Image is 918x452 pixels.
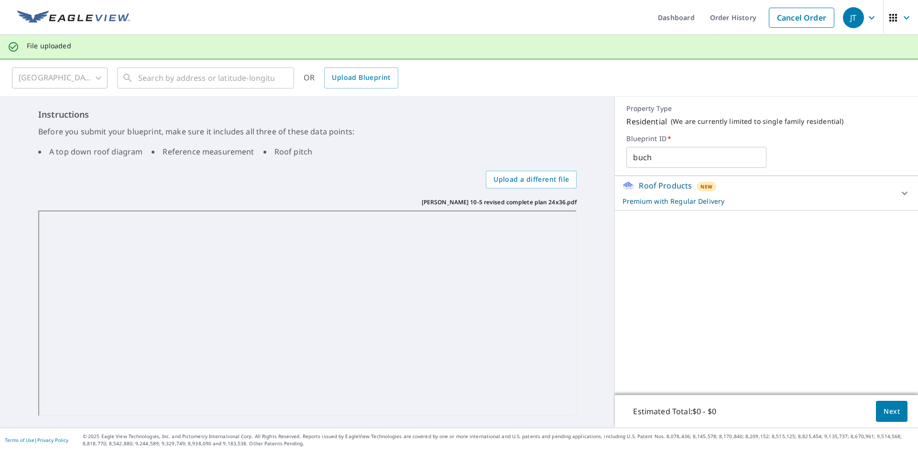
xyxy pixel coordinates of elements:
[422,198,577,207] p: [PERSON_NAME] 10-5 revised complete plan 24x36.pdf
[5,437,68,443] p: |
[27,42,71,50] p: File uploaded
[332,72,390,84] span: Upload Blueprint
[671,117,843,126] p: ( We are currently limited to single family residential )
[17,11,130,25] img: EV Logo
[876,401,907,422] button: Next
[324,67,398,88] a: Upload Blueprint
[12,65,108,91] div: [GEOGRAPHIC_DATA]
[83,433,913,447] p: © 2025 Eagle View Technologies, Inc. and Pictometry International Corp. All Rights Reserved. Repo...
[486,171,577,188] label: Upload a different file
[304,67,398,88] div: OR
[769,8,834,28] a: Cancel Order
[152,146,254,157] li: Reference measurement
[625,401,723,422] p: Estimated Total: $0 - $0
[626,134,907,143] label: Blueprint ID
[37,437,68,443] a: Privacy Policy
[38,146,142,157] li: A top down roof diagram
[493,174,569,186] span: Upload a different file
[38,126,577,137] p: Before you submit your blueprint, make sure it includes all three of these data points:
[5,437,34,443] a: Terms of Use
[639,180,692,191] p: Roof Products
[843,7,864,28] div: JT
[626,116,667,127] p: Residential
[263,146,313,157] li: Roof pitch
[38,210,577,417] iframe: Rhea-Scott 10-5 revised complete plan 24x36.pdf
[138,65,274,91] input: Search by address or latitude-longitude
[700,183,712,190] span: New
[623,196,893,206] p: Premium with Regular Delivery
[884,406,900,418] span: Next
[623,180,910,206] div: Roof ProductsNewPremium with Regular Delivery
[38,108,577,121] h6: Instructions
[626,104,907,113] p: Property Type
